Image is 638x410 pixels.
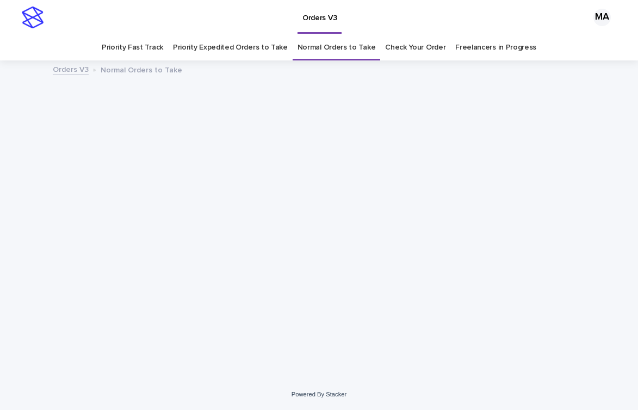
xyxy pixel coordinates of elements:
a: Priority Fast Track [102,35,163,60]
a: Check Your Order [385,35,445,60]
p: Normal Orders to Take [101,63,182,75]
img: stacker-logo-s-only.png [22,7,44,28]
a: Normal Orders to Take [298,35,376,60]
a: Priority Expedited Orders to Take [173,35,288,60]
a: Orders V3 [53,63,89,75]
a: Freelancers in Progress [455,35,536,60]
a: Powered By Stacker [292,391,346,397]
div: MA [593,9,611,26]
